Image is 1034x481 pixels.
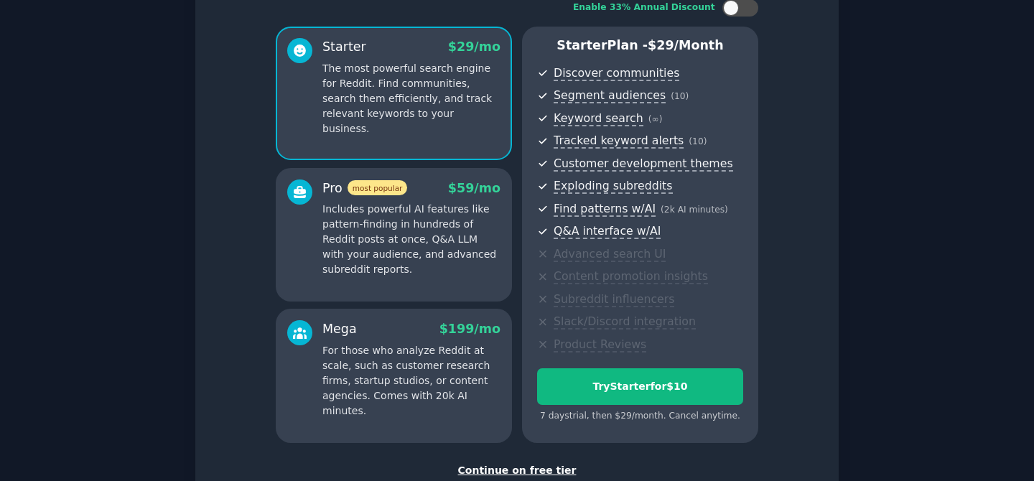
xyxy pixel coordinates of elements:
div: Pro [322,179,407,197]
span: Customer development themes [554,157,733,172]
span: most popular [348,180,408,195]
p: The most powerful search engine for Reddit. Find communities, search them efficiently, and track ... [322,61,500,136]
span: Slack/Discord integration [554,314,696,330]
span: Keyword search [554,111,643,126]
span: Advanced search UI [554,247,666,262]
span: ( ∞ ) [648,114,663,124]
span: $ 199 /mo [439,322,500,336]
span: Content promotion insights [554,269,708,284]
p: Starter Plan - [537,37,743,55]
div: Continue on free tier [210,463,824,478]
span: Q&A interface w/AI [554,224,661,239]
div: Starter [322,38,366,56]
div: Mega [322,320,357,338]
span: $ 59 /mo [448,181,500,195]
p: Includes powerful AI features like pattern-finding in hundreds of Reddit posts at once, Q&A LLM w... [322,202,500,277]
span: Find patterns w/AI [554,202,656,217]
p: For those who analyze Reddit at scale, such as customer research firms, startup studios, or conte... [322,343,500,419]
span: $ 29 /month [648,38,724,52]
button: TryStarterfor$10 [537,368,743,405]
span: Discover communities [554,66,679,81]
span: ( 2k AI minutes ) [661,205,728,215]
span: ( 10 ) [689,136,707,146]
span: ( 10 ) [671,91,689,101]
span: Exploding subreddits [554,179,672,194]
span: Segment audiences [554,88,666,103]
div: Enable 33% Annual Discount [573,1,715,14]
span: Tracked keyword alerts [554,134,684,149]
div: 7 days trial, then $ 29 /month . Cancel anytime. [537,410,743,423]
span: $ 29 /mo [448,39,500,54]
span: Product Reviews [554,337,646,352]
span: Subreddit influencers [554,292,674,307]
div: Try Starter for $10 [538,379,742,394]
